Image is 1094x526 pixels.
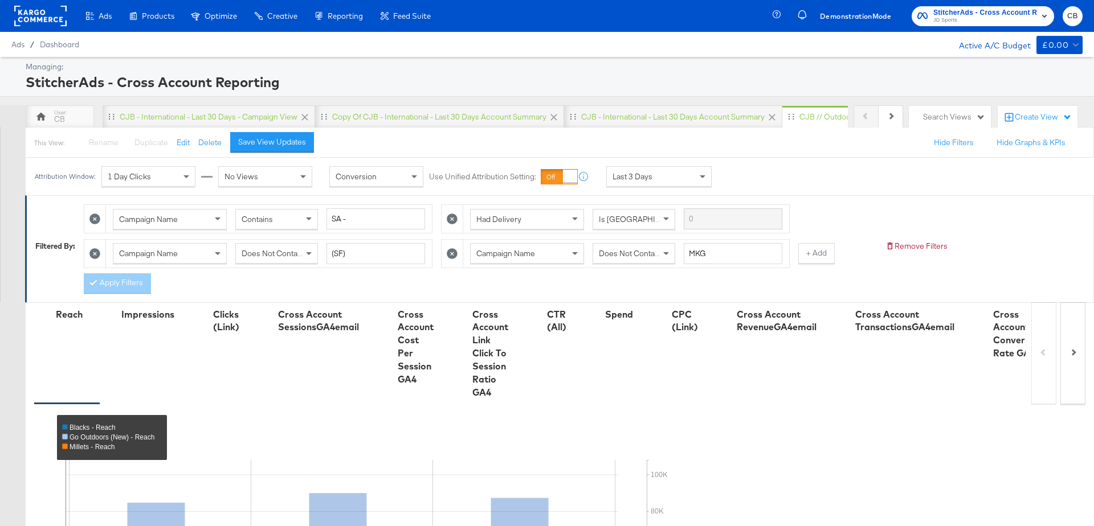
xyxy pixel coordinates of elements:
span: Campaign Name [119,248,178,258]
div: StitcherAds - Cross Account Reporting [26,72,1080,92]
span: Blacks - Reach [70,424,116,432]
input: Enter a search term [326,208,425,229]
span: JD Sports [933,16,1037,25]
span: Campaign Name [476,248,535,258]
div: Drag to reorder tab [321,113,327,120]
button: Save View Updates [230,132,314,153]
span: Is [GEOGRAPHIC_DATA] [599,214,686,224]
div: Cross Account SessionsGA4email [278,308,359,334]
div: Spend [605,308,633,321]
span: Optimize [205,11,237,20]
span: Ads [99,11,112,20]
div: Cross Account Link Click To Session Ratio GA4 [472,308,508,399]
div: CTR (All) [547,308,566,334]
button: Edit [177,137,190,148]
span: Reporting [328,11,363,20]
span: Feed Suite [393,11,431,20]
span: Creative [267,11,297,20]
div: Cross Account TransactionsGA4email [855,308,954,334]
div: Drag to reorder tab [788,113,794,120]
div: CB [54,114,65,125]
button: + Add [798,243,835,264]
input: Enter a search term [684,243,782,264]
button: CB [1063,6,1083,26]
span: Does Not Contain [599,248,661,258]
div: Cross Account Conversion Rate GA4 [993,308,1043,360]
div: CPC (Link) [672,308,698,334]
span: Does Not Contain [242,248,304,258]
span: / [25,40,40,49]
div: Drag to reorder tab [108,113,115,120]
div: CJB - International - Last 30 days - Campaign View [120,112,297,122]
a: Dashboard [40,40,79,49]
div: This View: [34,138,64,147]
button: Hide Filters [934,137,974,148]
div: Search Views [923,112,985,122]
span: Millets - Reach [70,443,115,451]
div: CJB - International - Last 30 days Account Summary [581,112,765,122]
span: Demonstration Mode [820,10,891,22]
span: Had Delivery [476,214,521,224]
span: Ads [11,40,25,49]
div: Cross Account Cost Per Session GA4 [398,308,434,386]
div: Active A/C Budget [947,36,1031,53]
span: Conversion [336,171,377,182]
span: Duplicate [134,137,168,147]
div: Impressions [121,308,174,321]
button: Remove Filters [885,241,948,252]
div: Save View Updates [238,137,306,147]
div: Copy of CJB - International - Last 30 days Account Summary [332,112,546,122]
div: Cross Account RevenueGA4email [737,308,817,334]
span: CB [1067,10,1078,23]
div: £0.00 [1042,38,1068,52]
div: CJB // Outdoors [799,112,858,122]
span: Rename [89,137,119,147]
span: 1 Day Clicks [108,171,151,182]
div: Attribution Window: [34,172,96,180]
span: StitcherAds - Cross Account Reporting [933,7,1037,19]
div: Create View [1015,112,1072,123]
div: Filtered By: [35,241,75,252]
button: DemonstrationMode [815,10,896,22]
span: Products [142,11,174,20]
div: Clicks (Link) [213,308,239,334]
input: Enter a search term [326,243,425,264]
button: Hide Graphs & KPIs [997,137,1066,148]
span: Last 3 Days [613,171,652,182]
span: Contains [242,214,273,224]
span: Campaign Name [119,214,178,224]
span: No Views [224,171,258,182]
span: Go Outdoors (New) - Reach [70,433,154,441]
div: Drag to reorder tab [570,113,576,120]
button: £0.00 [1036,36,1083,54]
label: Use Unified Attribution Setting: [429,171,536,182]
button: StitcherAds - Cross Account ReportingJD Sports [912,6,1054,26]
input: Enter a search term [684,208,782,229]
div: Managing: [26,61,1080,72]
button: Delete [198,137,222,148]
div: Reach [56,308,83,321]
